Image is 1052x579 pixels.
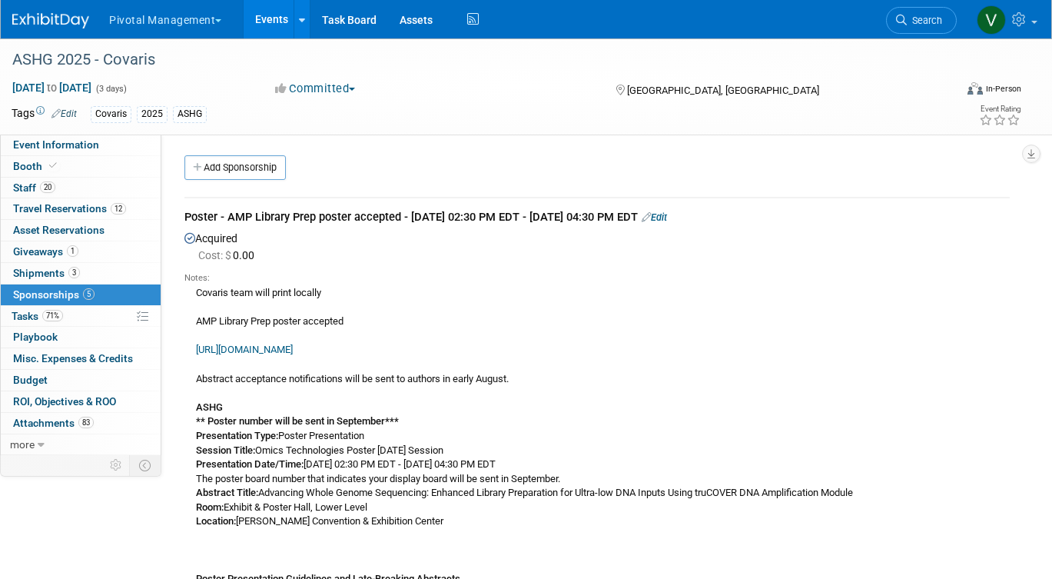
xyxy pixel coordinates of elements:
[196,444,255,456] b: Session Title:
[196,415,399,427] b: ** Poster number will be sent in September***
[627,85,819,96] span: [GEOGRAPHIC_DATA], [GEOGRAPHIC_DATA]
[13,331,58,343] span: Playbook
[642,211,667,223] a: Edit
[78,417,94,428] span: 83
[196,430,278,441] b: Presentation Type:
[1,327,161,348] a: Playbook
[872,80,1021,103] div: Event Format
[196,501,224,513] b: Room:
[1,241,161,262] a: Giveaways1
[1,263,161,284] a: Shipments3
[184,209,1010,228] div: Poster - AMP Library Prep poster accepted - [DATE] 02:30 PM EDT - [DATE] 04:30 PM EDT
[130,455,161,475] td: Toggle Event Tabs
[198,249,233,261] span: Cost: $
[985,83,1021,95] div: In-Person
[95,84,127,94] span: (3 days)
[196,487,258,498] b: Abstract Title:
[13,181,55,194] span: Staff
[1,198,161,219] a: Travel Reservations12
[13,374,48,386] span: Budget
[12,81,92,95] span: [DATE] [DATE]
[13,267,80,279] span: Shipments
[1,391,161,412] a: ROI, Objectives & ROO
[51,108,77,119] a: Edit
[886,7,957,34] a: Search
[49,161,57,170] i: Booth reservation complete
[173,106,207,122] div: ASHG
[42,310,63,321] span: 71%
[40,181,55,193] span: 20
[196,401,223,413] b: ASHG
[13,245,78,258] span: Giveaways
[7,46,935,74] div: ASHG 2025 - Covaris
[1,348,161,369] a: Misc. Expenses & Credits
[1,306,161,327] a: Tasks71%
[198,249,261,261] span: 0.00
[907,15,942,26] span: Search
[10,438,35,451] span: more
[68,267,80,278] span: 3
[270,81,361,97] button: Committed
[967,82,983,95] img: Format-Inperson.png
[103,455,130,475] td: Personalize Event Tab Strip
[13,202,126,215] span: Travel Reservations
[111,203,126,215] span: 12
[83,288,95,300] span: 5
[184,272,1010,285] div: Notes:
[12,310,63,322] span: Tasks
[13,352,133,364] span: Misc. Expenses & Credits
[1,370,161,391] a: Budget
[13,160,60,172] span: Booth
[979,105,1020,113] div: Event Rating
[1,413,161,434] a: Attachments83
[1,220,161,241] a: Asset Reservations
[91,106,131,122] div: Covaris
[67,245,78,257] span: 1
[137,106,168,122] div: 2025
[1,434,161,455] a: more
[13,395,116,408] span: ROI, Objectives & ROO
[196,344,293,355] a: [URL][DOMAIN_NAME]
[12,13,89,28] img: ExhibitDay
[1,156,161,177] a: Booth
[13,288,95,301] span: Sponsorships
[1,135,161,155] a: Event Information
[196,515,236,527] b: Location:
[12,105,77,123] td: Tags
[977,5,1006,35] img: Valerie Weld
[13,224,105,236] span: Asset Reservations
[45,82,59,94] span: to
[13,138,99,151] span: Event Information
[184,155,286,180] a: Add Sponsorship
[1,285,161,305] a: Sponsorships5
[1,178,161,198] a: Staff20
[196,458,304,470] b: Presentation Date/Time:
[13,417,94,429] span: Attachments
